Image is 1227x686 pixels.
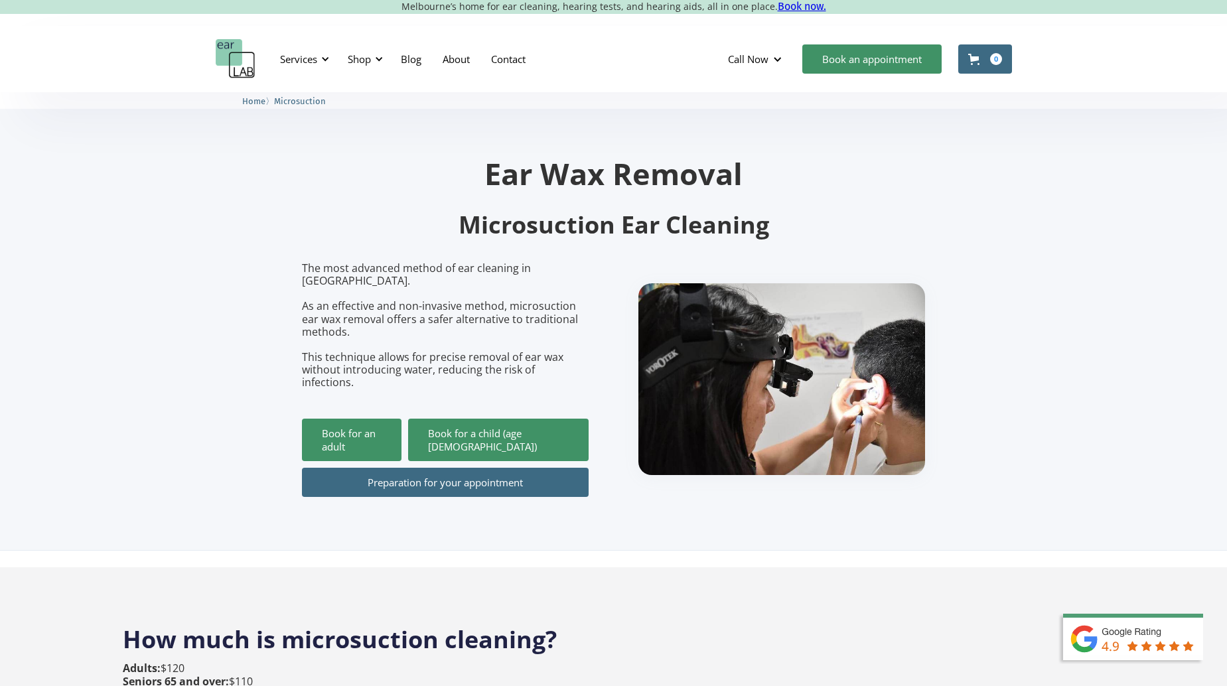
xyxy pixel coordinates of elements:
[123,661,161,675] strong: Adults:
[638,283,925,475] img: boy getting ear checked.
[242,94,265,107] a: Home
[272,39,333,79] div: Services
[302,419,401,461] a: Book for an adult
[480,40,536,78] a: Contact
[274,96,326,106] span: Microsuction
[958,44,1012,74] a: Open cart
[728,52,768,66] div: Call Now
[123,610,1104,655] h2: How much is microsuction cleaning?
[302,468,589,497] a: Preparation for your appointment
[302,262,589,389] p: The most advanced method of ear cleaning in [GEOGRAPHIC_DATA]. As an effective and non-invasive m...
[302,210,926,241] h2: Microsuction Ear Cleaning
[242,94,274,108] li: 〉
[717,39,796,79] div: Call Now
[340,39,387,79] div: Shop
[302,159,926,188] h1: Ear Wax Removal
[274,94,326,107] a: Microsuction
[348,52,371,66] div: Shop
[432,40,480,78] a: About
[802,44,942,74] a: Book an appointment
[242,96,265,106] span: Home
[390,40,432,78] a: Blog
[280,52,317,66] div: Services
[990,53,1002,65] div: 0
[408,419,589,461] a: Book for a child (age [DEMOGRAPHIC_DATA])
[216,39,255,79] a: home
